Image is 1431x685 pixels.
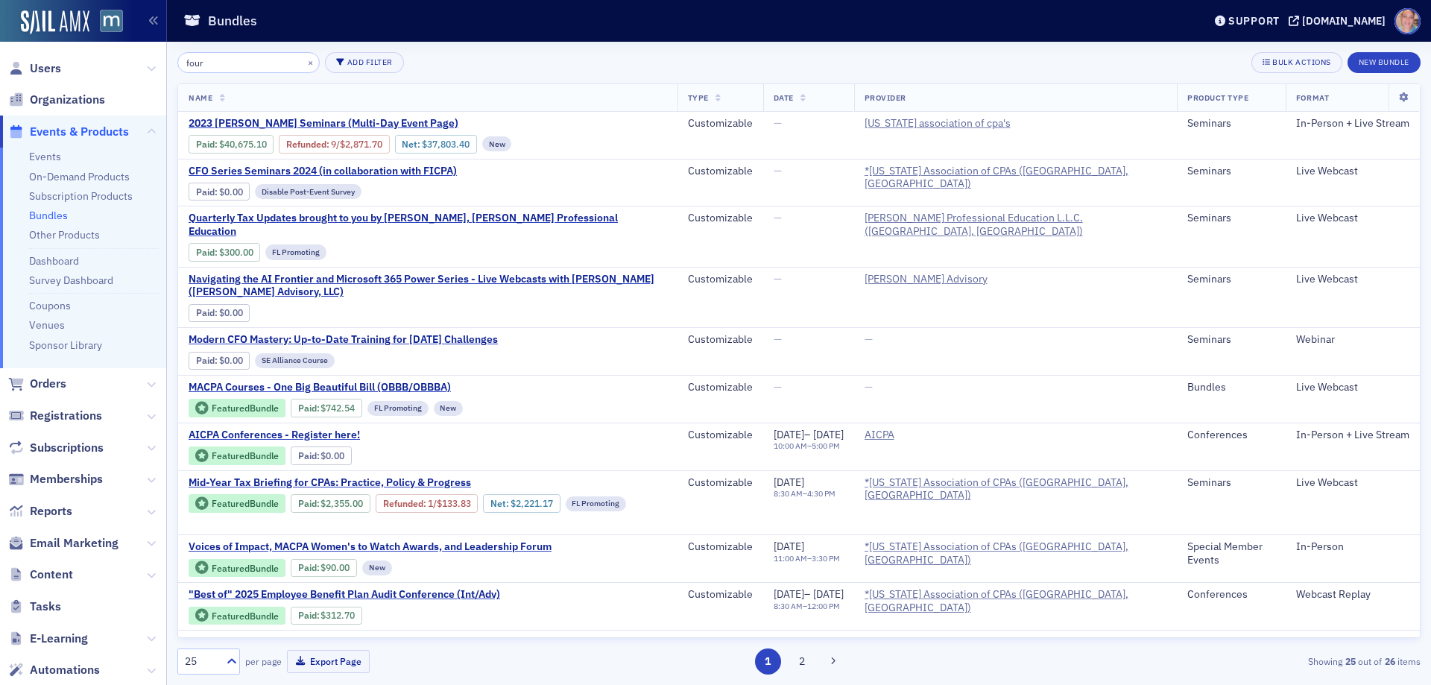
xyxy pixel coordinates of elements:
span: 2023 Don Farmer Seminars (Multi-Day Event Page) [189,117,458,130]
div: 25 [185,654,218,669]
span: E-Learning [30,631,88,647]
span: maryland association of cpa's [865,117,1011,130]
span: Date [774,92,794,103]
a: Refunded [286,139,326,150]
span: $0.00 [219,186,243,198]
span: — [774,272,782,285]
div: Paid: 0 - $0 [189,352,250,370]
div: Seminars [1187,212,1275,225]
div: Customizable [688,476,753,490]
div: Special Member Events [1187,540,1275,566]
a: Voices of Impact, MACPA Women's to Watch Awards, and Leadership Forum [189,540,552,554]
span: *Maryland Association of CPAs (Timonium, MD) [865,588,1167,614]
span: Net : [490,498,511,509]
div: Featured Bundle [212,404,279,412]
div: Customizable [688,540,753,554]
span: $300.00 [219,247,253,258]
div: Webcast Replay [1296,588,1409,602]
div: Featured Bundle [189,607,285,625]
a: Sponsor Library [29,338,102,352]
span: AICPA Conferences - Register here! [189,429,439,442]
a: Bundles [29,209,68,222]
span: Events & Products [30,124,129,140]
a: View Homepage [89,10,123,35]
time: 12:00 PM [807,601,840,611]
span: [DATE] [813,428,844,441]
input: Search… [177,52,320,73]
a: *[US_STATE] Association of CPAs ([GEOGRAPHIC_DATA], [GEOGRAPHIC_DATA]) [865,588,1167,614]
span: — [865,332,873,346]
h1: Bundles [208,12,257,30]
a: AICPA [865,429,1000,442]
span: $0.00 [320,450,344,461]
div: In-Person + Live Stream [1296,429,1409,442]
a: Users [8,60,61,77]
div: Conferences [1187,429,1275,442]
span: Memberships [30,471,103,487]
div: – [774,441,844,451]
div: Featured Bundle [212,452,279,460]
span: $312.70 [320,610,355,621]
a: Quarterly Tax Updates brought to you by [PERSON_NAME], [PERSON_NAME] Professional Education [189,212,667,238]
a: Paid [196,247,215,258]
a: AICPA Conferences - Register here! [189,429,505,442]
div: Net: $222117 [483,494,560,512]
a: Subscription Products [29,189,133,203]
a: Navigating the AI Frontier and Microsoft 365 Power Series - Live Webcasts with [PERSON_NAME] ([PE... [189,273,667,299]
div: Bundles [1187,381,1275,394]
span: Content [30,566,73,583]
span: [DATE] [774,587,804,601]
span: Quarterly Tax Updates brought to you by David Peters, Peters Professional Education [189,212,667,238]
a: Other Products [29,228,100,242]
time: 10:00 AM [774,441,807,451]
span: $37,803.40 [422,139,470,150]
strong: 26 [1382,654,1397,668]
button: Add Filter [325,52,404,73]
div: Live Webcast [1296,212,1409,225]
a: Modern CFO Mastery: Up-to-Date Training for [DATE] Challenges [189,333,498,347]
a: Paid [298,498,317,509]
span: Organizations [30,92,105,108]
div: Customizable [688,212,753,225]
span: CFO Series Seminars 2024 (in collaboration with FICPA) [189,165,457,178]
span: $40,675.10 [219,139,267,150]
span: : [298,498,321,509]
span: [DATE] [774,428,804,441]
div: Conferences [1187,636,1275,649]
div: Seminars [1187,476,1275,490]
a: [US_STATE] association of cpa's [865,117,1011,130]
span: : [196,139,219,150]
img: SailAMX [21,10,89,34]
div: Disable Post-Event Survey [255,184,361,199]
span: [DATE] [774,635,804,648]
a: CFO Series Seminars 2024 (in collaboration with FICPA) [189,165,514,178]
span: Automations [30,662,100,678]
time: 3:30 PM [812,553,840,564]
a: *[US_STATE] Association of CPAs ([GEOGRAPHIC_DATA], [GEOGRAPHIC_DATA]) [865,636,1167,662]
div: Customizable [688,381,753,394]
a: Events & Products [8,124,129,140]
div: Customizable [688,165,753,178]
span: : [298,562,321,573]
div: Featured Bundle [189,559,285,578]
div: Live Webcast [1296,165,1409,178]
div: Seminars [1187,117,1275,130]
div: Customizable [688,273,753,286]
span: *Maryland Association of CPAs (Timonium, MD) [865,636,1167,662]
button: 2 [789,648,815,675]
div: Paid: 3 - $31270 [291,607,362,625]
a: Automations [8,662,100,678]
a: Paid [298,403,317,414]
span: *Maryland Association of CPAs (Timonium, MD) [865,476,1167,502]
span: Users [30,60,61,77]
span: Provider [865,92,906,103]
span: $2,221.17 [511,498,553,509]
a: Paid [298,610,317,621]
button: × [304,55,318,69]
span: : [196,247,219,258]
a: Paid [298,562,317,573]
div: Paid: 1 - $9000 [291,559,357,577]
span: — [774,380,782,394]
div: [DOMAIN_NAME] [1302,14,1386,28]
span: $2,355.00 [320,498,363,509]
